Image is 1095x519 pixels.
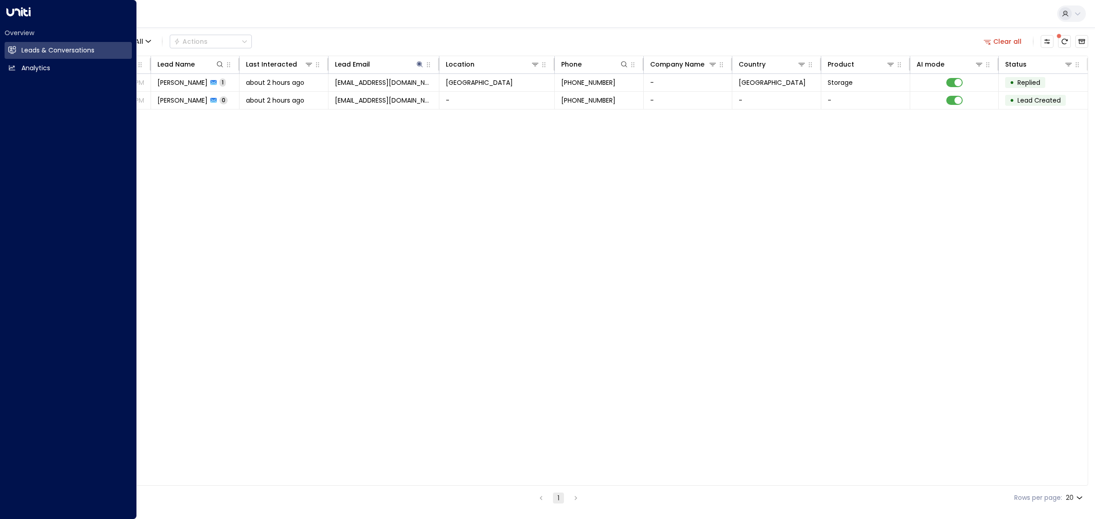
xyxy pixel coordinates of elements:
[5,42,132,59] a: Leads & Conversations
[1041,35,1053,48] button: Customize
[170,35,252,48] button: Actions
[650,59,704,70] div: Company Name
[739,59,766,70] div: Country
[246,59,297,70] div: Last Interacted
[439,92,555,109] td: -
[21,46,94,55] h2: Leads & Conversations
[1017,96,1061,105] span: Lead Created
[650,59,718,70] div: Company Name
[135,38,143,45] span: All
[174,37,208,46] div: Actions
[1017,78,1040,87] span: Replied
[1014,493,1062,503] label: Rows per page:
[732,92,821,109] td: -
[446,59,540,70] div: Location
[561,96,615,105] span: +441213315525
[335,96,433,105] span: h.gyotsy@glasgow.ac.uk
[644,92,733,109] td: -
[828,59,854,70] div: Product
[335,59,424,70] div: Lead Email
[170,35,252,48] div: Button group with a nested menu
[1058,35,1071,48] span: There are new threads available. Refresh the grid to view the latest updates.
[561,78,615,87] span: +441213315525
[157,59,195,70] div: Lead Name
[1005,59,1027,70] div: Status
[739,78,806,87] span: United Kingdom
[561,59,629,70] div: Phone
[1010,75,1014,90] div: •
[917,59,944,70] div: AI mode
[553,493,564,503] button: page 1
[828,78,853,87] span: Storage
[21,63,50,73] h2: Analytics
[5,60,132,77] a: Analytics
[246,59,313,70] div: Last Interacted
[980,35,1026,48] button: Clear all
[535,492,582,503] nav: pagination navigation
[739,59,806,70] div: Country
[157,96,208,105] span: Harrison Gyotsy
[828,59,895,70] div: Product
[219,96,228,104] span: 0
[157,78,208,87] span: Harrison Gyotsy
[157,59,225,70] div: Lead Name
[1066,491,1085,504] div: 20
[219,78,226,86] span: 1
[335,59,370,70] div: Lead Email
[5,28,132,37] h2: Overview
[1010,93,1014,108] div: •
[246,96,304,105] span: about 2 hours ago
[821,92,910,109] td: -
[446,78,513,87] span: Space Station Stirchley
[246,78,304,87] span: about 2 hours ago
[1005,59,1073,70] div: Status
[917,59,984,70] div: AI mode
[1075,35,1088,48] button: Archived Leads
[561,59,582,70] div: Phone
[446,59,474,70] div: Location
[335,78,433,87] span: h.gyotsy@glasgow.ac.uk
[644,74,733,91] td: -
